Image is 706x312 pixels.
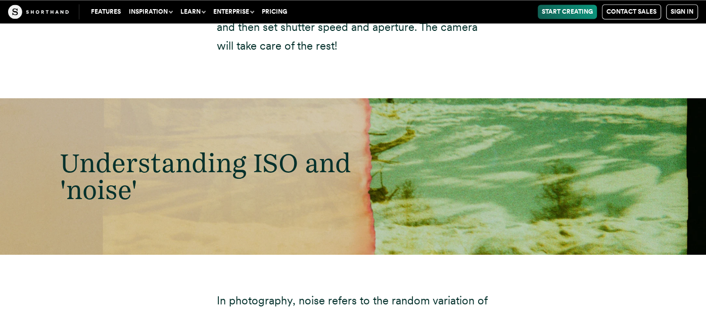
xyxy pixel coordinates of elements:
[258,5,291,19] a: Pricing
[666,4,698,19] a: Sign in
[60,146,351,206] span: Understanding ISO and 'noise'
[209,5,258,19] button: Enterprise
[8,5,69,19] img: The Craft
[87,5,125,19] a: Features
[176,5,209,19] button: Learn
[602,4,661,19] a: Contact Sales
[125,5,176,19] button: Inspiration
[538,5,597,19] a: Start Creating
